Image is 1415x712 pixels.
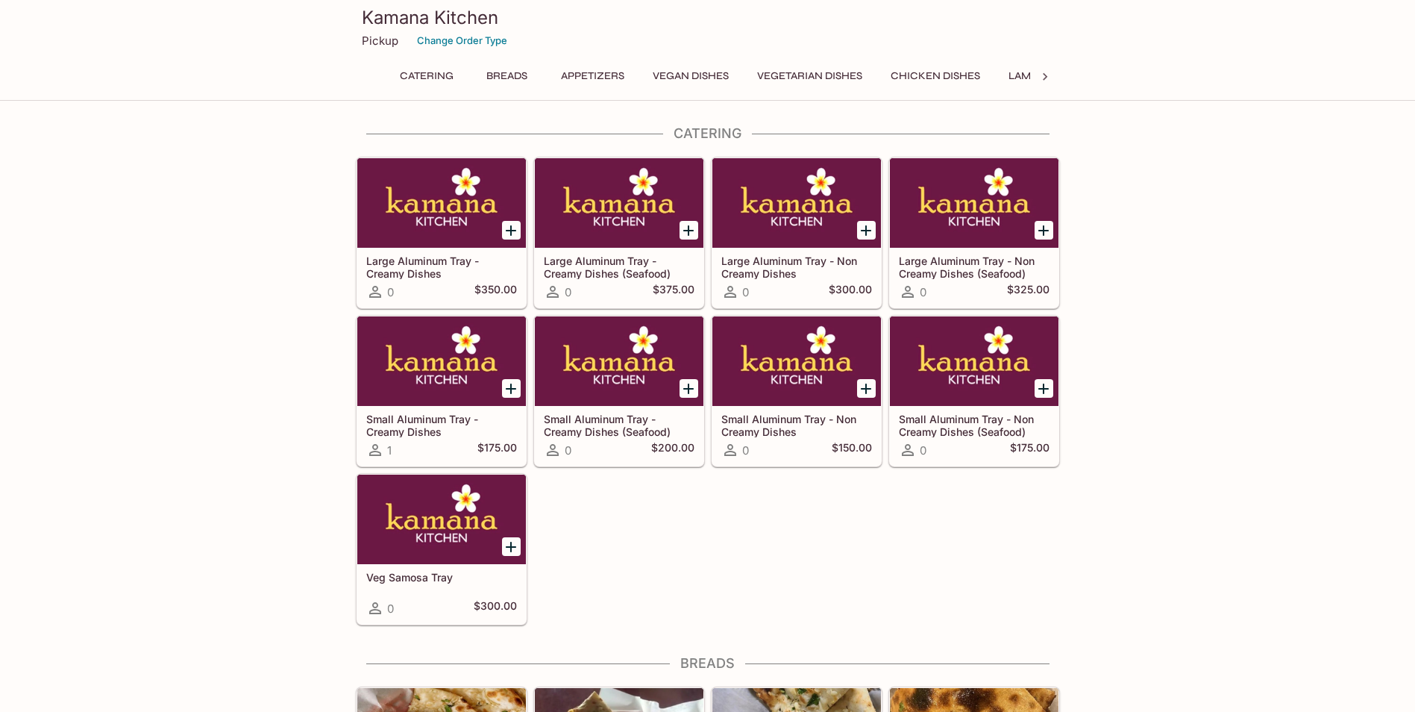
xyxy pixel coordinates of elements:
button: Add Small Aluminum Tray - Creamy Dishes [502,379,521,398]
span: 1 [387,443,392,458]
h3: Kamana Kitchen [362,6,1054,29]
a: Veg Samosa Tray0$300.00 [357,474,527,625]
h5: $300.00 [829,283,872,301]
h4: Catering [356,125,1060,142]
span: 0 [920,285,926,299]
div: Large Aluminum Tray - Non Creamy Dishes [712,158,881,248]
h5: $150.00 [832,441,872,459]
h5: Small Aluminum Tray - Creamy Dishes (Seafood) [544,413,694,437]
div: Small Aluminum Tray - Creamy Dishes [357,316,526,406]
button: Add Large Aluminum Tray - Creamy Dishes (Seafood) [680,221,698,240]
a: Large Aluminum Tray - Non Creamy Dishes (Seafood)0$325.00 [889,157,1059,308]
a: Large Aluminum Tray - Creamy Dishes (Seafood)0$375.00 [534,157,704,308]
span: 0 [387,602,394,616]
a: Small Aluminum Tray - Non Creamy Dishes (Seafood)0$175.00 [889,316,1059,466]
a: Large Aluminum Tray - Creamy Dishes0$350.00 [357,157,527,308]
span: 0 [565,285,571,299]
h5: Large Aluminum Tray - Creamy Dishes [366,254,517,279]
a: Small Aluminum Tray - Creamy Dishes1$175.00 [357,316,527,466]
button: Change Order Type [410,29,514,52]
h5: Large Aluminum Tray - Creamy Dishes (Seafood) [544,254,694,279]
a: Small Aluminum Tray - Non Creamy Dishes0$150.00 [712,316,882,466]
div: Large Aluminum Tray - Creamy Dishes (Seafood) [535,158,703,248]
button: Breads [474,66,541,87]
h5: $350.00 [474,283,517,301]
button: Add Large Aluminum Tray - Non Creamy Dishes (Seafood) [1035,221,1053,240]
div: Small Aluminum Tray - Creamy Dishes (Seafood) [535,316,703,406]
button: Vegan Dishes [644,66,737,87]
button: Catering [392,66,462,87]
p: Pickup [362,34,398,48]
button: Add Large Aluminum Tray - Creamy Dishes [502,221,521,240]
h5: $375.00 [653,283,694,301]
a: Small Aluminum Tray - Creamy Dishes (Seafood)0$200.00 [534,316,704,466]
h5: $200.00 [651,441,694,459]
button: Appetizers [553,66,633,87]
div: Veg Samosa Tray [357,475,526,564]
span: 0 [387,285,394,299]
h5: $300.00 [474,599,517,617]
div: Small Aluminum Tray - Non Creamy Dishes (Seafood) [890,316,1058,406]
button: Add Small Aluminum Tray - Non Creamy Dishes [857,379,876,398]
h4: Breads [356,655,1060,672]
h5: Small Aluminum Tray - Creamy Dishes [366,413,517,437]
button: Vegetarian Dishes [749,66,870,87]
h5: Large Aluminum Tray - Non Creamy Dishes (Seafood) [899,254,1050,279]
div: Large Aluminum Tray - Non Creamy Dishes (Seafood) [890,158,1058,248]
div: Small Aluminum Tray - Non Creamy Dishes [712,316,881,406]
button: Chicken Dishes [882,66,988,87]
h5: $325.00 [1007,283,1050,301]
div: Large Aluminum Tray - Creamy Dishes [357,158,526,248]
h5: $175.00 [477,441,517,459]
h5: Small Aluminum Tray - Non Creamy Dishes [721,413,872,437]
span: 0 [742,285,749,299]
h5: Small Aluminum Tray - Non Creamy Dishes (Seafood) [899,413,1050,437]
h5: Large Aluminum Tray - Non Creamy Dishes [721,254,872,279]
span: 0 [565,443,571,458]
button: Add Small Aluminum Tray - Non Creamy Dishes (Seafood) [1035,379,1053,398]
span: 0 [920,443,926,458]
a: Large Aluminum Tray - Non Creamy Dishes0$300.00 [712,157,882,308]
button: Add Small Aluminum Tray - Creamy Dishes (Seafood) [680,379,698,398]
h5: Veg Samosa Tray [366,571,517,584]
span: 0 [742,443,749,458]
h5: $175.00 [1010,441,1050,459]
button: Lamb Dishes [1000,66,1085,87]
button: Add Veg Samosa Tray [502,537,521,556]
button: Add Large Aluminum Tray - Non Creamy Dishes [857,221,876,240]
